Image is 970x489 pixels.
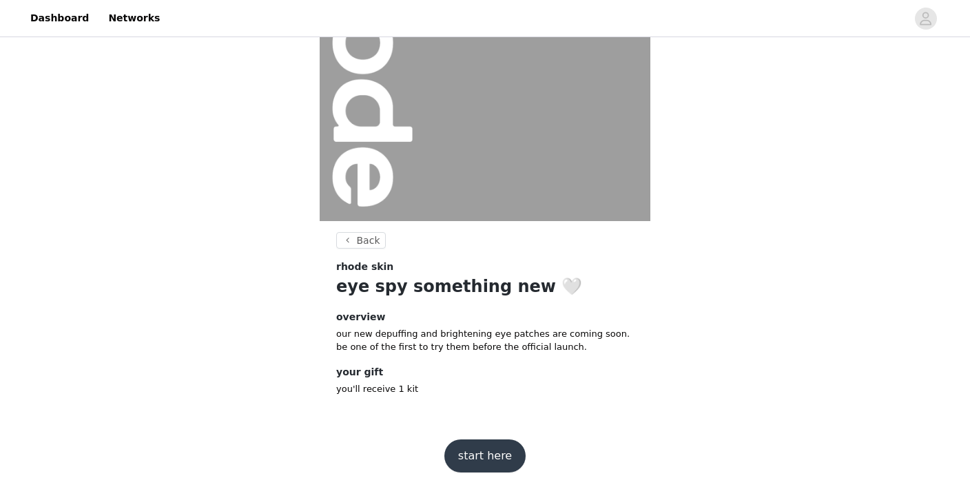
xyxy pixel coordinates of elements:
[336,382,634,396] p: you'll receive 1 kit
[336,327,634,354] p: our new depuffing and brightening eye patches are coming soon. be one of the first to try them be...
[336,232,386,249] button: Back
[100,3,168,34] a: Networks
[336,310,634,324] h4: overview
[336,365,634,379] h4: your gift
[336,274,634,299] h1: eye spy something new 🤍
[444,439,526,472] button: start here
[22,3,97,34] a: Dashboard
[919,8,932,30] div: avatar
[336,260,393,274] span: rhode skin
